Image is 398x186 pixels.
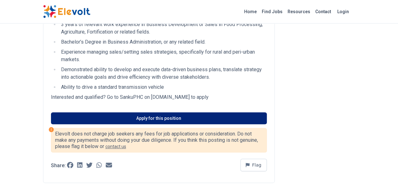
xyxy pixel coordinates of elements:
[259,7,285,17] a: Find Jobs
[59,66,267,81] li: Demonstrated ability to develop and execute data-driven business plans, translate strategy into a...
[59,21,267,36] li: 3 years of relevant work experience in Business Development or Sales in Food Processing, Agricult...
[285,7,313,17] a: Resources
[367,156,398,186] iframe: Chat Widget
[242,7,259,17] a: Home
[240,159,267,171] button: Flag
[334,5,353,18] a: Login
[51,93,267,101] p: Interested and qualified? Go to SankuPHC on [DOMAIN_NAME] to apply
[55,131,263,150] p: Elevolt does not charge job seekers any fees for job applications or consideration. Do not make a...
[51,112,267,124] a: Apply for this position
[51,163,66,168] p: Share:
[59,48,267,63] li: Experience managing sales/setting sales strategies, specifically for rural and peri-urban markets.
[105,144,126,149] a: contact us
[59,83,267,91] li: Ability to drive a standard transmission vehicle
[313,7,334,17] a: Contact
[59,38,267,46] li: Bachelor’s Degree in Business Administration, or any related field.
[43,5,90,18] img: Elevolt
